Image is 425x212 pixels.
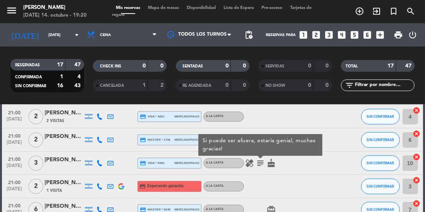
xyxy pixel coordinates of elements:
[100,33,111,37] span: Cena
[57,83,63,88] strong: 16
[140,160,164,166] span: visa * 0982
[45,178,83,187] div: [PERSON_NAME]
[413,107,421,114] i: cancel
[325,83,330,88] strong: 0
[174,114,199,119] span: mercadopago
[361,179,400,194] button: SIN CONFIRMAR
[413,153,421,161] i: cancel
[258,6,286,10] span: Pre-acceso
[298,30,308,40] i: looks_one
[361,132,400,148] button: SIN CONFIRMAR
[28,155,43,171] span: 3
[324,30,334,40] i: looks_3
[361,155,400,171] button: SIN CONFIRMAR
[243,63,248,69] strong: 0
[366,161,394,165] span: SIN CONFIRMAR
[375,30,385,40] i: add_box
[408,30,417,40] i: power_settings_new
[118,183,124,190] img: google-logo.png
[337,30,347,40] i: looks_4
[256,159,265,168] i: subject
[60,74,63,79] strong: 1
[366,114,394,119] span: SIN CONFIRMAR
[46,118,64,124] span: 2 Visitas
[366,138,394,142] span: SIN CONFIRMAR
[355,7,364,16] i: add_circle_outline
[366,184,394,188] span: SIN CONFIRMAR
[160,63,165,69] strong: 0
[244,30,253,40] span: pending_actions
[72,30,81,40] i: arrow_drop_down
[5,201,24,210] span: 21:00
[206,161,224,164] span: A LA CARTA
[266,33,296,37] span: Reservas para
[5,117,24,126] span: [DATE]
[140,114,146,120] i: credit_card
[5,163,24,172] span: [DATE]
[354,81,414,90] input: Filtrar por nombre...
[243,83,248,88] strong: 0
[311,30,321,40] i: looks_two
[140,114,164,120] span: visa * 4861
[174,137,199,142] span: mercadopago
[345,81,354,90] i: filter_list
[57,62,63,67] strong: 17
[174,207,199,212] span: mercadopago
[265,64,284,68] span: SERVIDAS
[140,137,170,143] span: master * 1706
[5,178,24,186] span: 21:00
[160,83,165,88] strong: 2
[6,5,17,19] button: menu
[394,30,403,40] span: print
[23,4,87,12] div: [PERSON_NAME]
[28,179,43,194] span: 2
[388,63,394,69] strong: 17
[46,188,62,194] span: 1 Visita
[112,6,144,10] span: Mis reservas
[413,200,421,207] i: cancel
[389,7,398,16] i: turned_in_not
[245,159,254,168] i: healing
[5,140,24,149] span: [DATE]
[100,64,121,68] span: CHECK INS
[346,64,358,68] span: TOTAL
[6,27,45,43] i: [DATE]
[23,12,87,19] div: [DATE] 14. octubre - 19:20
[362,30,372,40] i: looks_6
[206,115,224,118] span: A LA CARTA
[183,6,220,10] span: Disponibilidad
[372,7,381,16] i: exit_to_app
[5,186,24,195] span: [DATE]
[406,7,415,16] i: search
[45,109,83,117] div: [PERSON_NAME]
[140,137,146,143] i: credit_card
[144,6,183,10] span: Mapa de mesas
[15,63,40,67] span: RESERVADAS
[267,159,276,168] i: cake
[413,130,421,138] i: cancel
[28,109,43,124] span: 2
[406,23,419,47] div: LOG OUT
[308,83,311,88] strong: 0
[45,132,83,141] div: [PERSON_NAME]
[183,64,203,68] span: SENTADAS
[139,183,146,190] i: credit_card
[140,160,146,166] i: credit_card
[45,155,83,164] div: [PERSON_NAME]
[5,108,24,117] span: 21:00
[5,154,24,163] span: 21:00
[308,63,311,69] strong: 0
[74,62,82,67] strong: 47
[77,74,82,79] strong: 4
[361,109,400,124] button: SIN CONFIRMAR
[15,75,42,79] span: CONFIRMADA
[74,83,82,88] strong: 43
[143,83,146,88] strong: 1
[206,184,224,188] span: A LA CARTA
[15,84,46,88] span: SIN CONFIRMAR
[413,176,421,184] i: cancel
[143,63,146,69] strong: 0
[225,83,229,88] strong: 0
[45,202,83,211] div: [PERSON_NAME]
[183,84,212,88] span: RE AGENDADA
